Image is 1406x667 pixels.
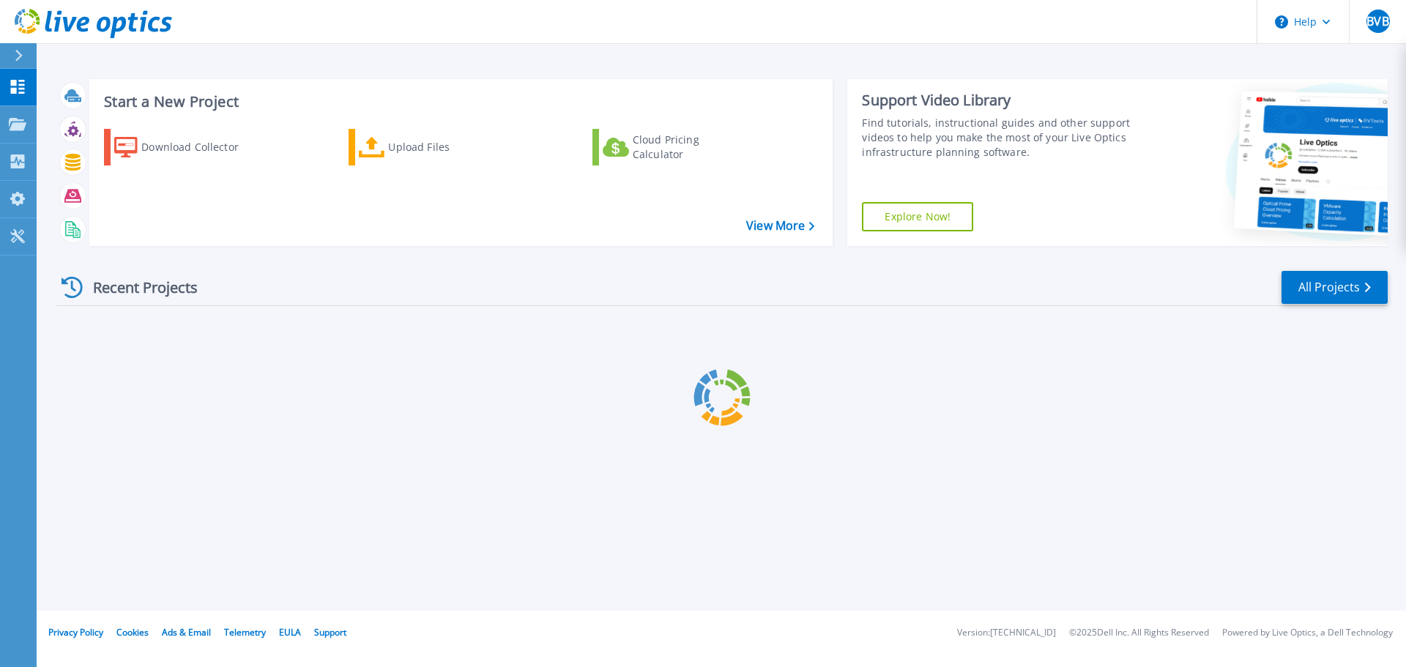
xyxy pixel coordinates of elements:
h3: Start a New Project [104,94,814,110]
a: Download Collector [104,129,267,165]
div: Support Video Library [862,91,1137,110]
span: BVB [1366,15,1388,27]
li: Version: [TECHNICAL_ID] [957,628,1056,638]
li: © 2025 Dell Inc. All Rights Reserved [1069,628,1209,638]
a: All Projects [1282,271,1388,304]
a: Ads & Email [162,626,211,638]
a: Support [314,626,346,638]
a: Cookies [116,626,149,638]
a: Privacy Policy [48,626,103,638]
a: Upload Files [349,129,512,165]
li: Powered by Live Optics, a Dell Technology [1222,628,1393,638]
div: Cloud Pricing Calculator [633,133,750,162]
div: Upload Files [388,133,505,162]
a: Cloud Pricing Calculator [592,129,756,165]
a: Telemetry [224,626,266,638]
div: Find tutorials, instructional guides and other support videos to help you make the most of your L... [862,116,1137,160]
a: Explore Now! [862,202,973,231]
div: Download Collector [141,133,258,162]
a: View More [746,219,814,233]
div: Recent Projects [56,269,217,305]
a: EULA [279,626,301,638]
